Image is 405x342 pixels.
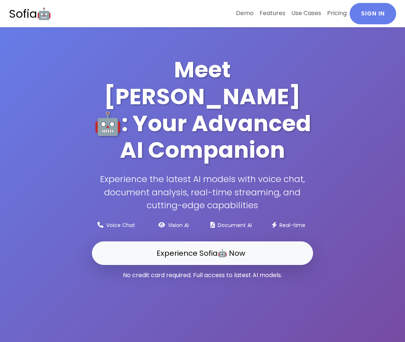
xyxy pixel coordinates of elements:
h1: Meet [PERSON_NAME]🤖: Your Advanced AI Companion [90,56,315,164]
small: Voice Chat [106,221,135,229]
small: Real-time [279,221,305,229]
small: Vision AI [168,221,189,229]
a: Features [257,3,288,24]
a: Use Cases [288,3,324,24]
a: Sofia🤖 [9,3,51,24]
small: Document AI [218,221,252,229]
p: No credit card required. Full access to latest AI models. [92,271,313,280]
span: Experience Sofia🤖 Now [157,248,245,258]
a: Demo [233,3,257,24]
a: Experience Sofia🤖 Now [92,241,313,265]
p: Experience the latest AI models with voice chat, document analysis, real-time streaming, and cutt... [92,172,313,212]
a: Pricing [324,3,350,24]
a: Sign In [350,3,396,24]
